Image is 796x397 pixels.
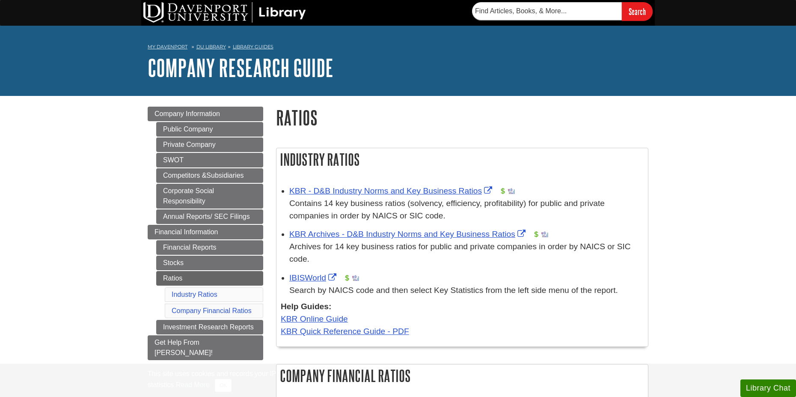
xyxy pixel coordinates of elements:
[281,327,409,336] a: KBR Quick Reference Guide - PDF
[740,379,796,397] button: Library Chat
[622,2,653,21] input: Search
[172,291,217,298] a: Industry Ratios
[289,284,644,297] div: Search by NAICS code and then select Key Statistics from the left side menu of the report.
[508,188,515,194] img: Industry Report
[148,43,187,51] a: My Davenport
[289,273,339,282] a: Link opens in new window
[148,107,263,121] a: Company Information
[233,44,273,50] a: Library Guides
[289,241,644,266] p: Archives for 14 key business ratios for public and private companies in order by NAICS or SIC code.
[148,41,648,55] nav: breadcrumb
[344,275,350,281] img: Financial Report
[156,271,263,286] a: Ratios
[289,186,494,195] a: Link opens in new window
[215,379,232,392] button: Close
[176,381,210,388] a: Read More
[281,314,348,323] a: KBR Online Guide
[276,364,648,387] h2: Company Financial Ratios
[541,231,548,238] img: Industry Report
[156,240,263,255] a: Financial Reports
[156,137,263,152] a: Private Company
[156,122,263,137] a: Public Company
[276,148,648,171] h2: Industry Ratios
[154,110,220,117] span: Company Information
[289,197,644,222] p: Contains 14 key business ratios (solvency, efficiency, profitability) for public and private comp...
[499,188,506,194] img: Financial Report
[472,2,622,20] input: Find Articles, Books, & More...
[533,231,540,238] img: Financial Report
[352,275,359,281] img: Industry Report
[281,302,331,311] strong: Help Guides:
[172,307,252,314] a: Company Financial Ratios
[276,107,648,128] h1: Ratios
[148,54,333,81] a: Company Research Guide
[156,184,263,209] a: Corporate Social Responsibility
[156,256,263,270] a: Stocks
[143,2,306,23] img: DU Library
[148,225,263,239] a: Financial Information
[289,230,528,239] a: Link opens in new window
[156,168,263,183] a: Competitors &Subsidiaries
[472,2,653,21] form: Searches DU Library's articles, books, and more
[156,320,263,334] a: Investment Research Reports
[148,107,263,360] div: Guide Page Menu
[156,209,263,224] a: Annual Reports/ SEC Filings
[196,44,226,50] a: DU Library
[148,335,263,360] a: Get Help From [PERSON_NAME]!
[154,339,213,356] span: Get Help From [PERSON_NAME]!
[156,153,263,167] a: SWOT
[154,228,218,236] span: Financial Information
